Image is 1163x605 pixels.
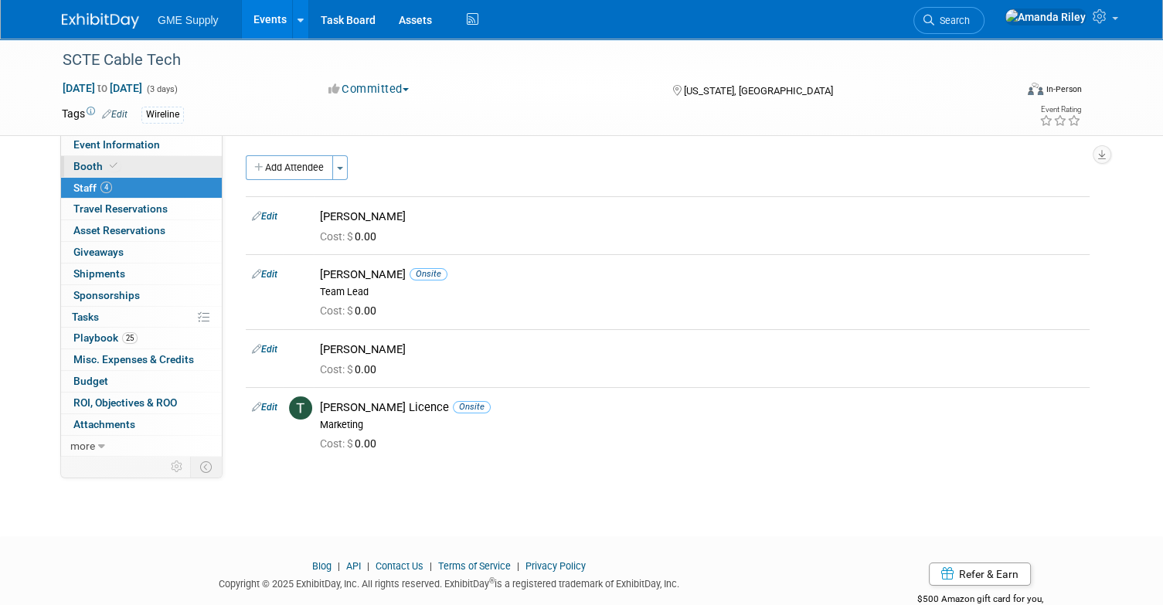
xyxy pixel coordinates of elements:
[73,160,121,172] span: Booth
[346,560,361,572] a: API
[73,396,177,409] span: ROI, Objectives & ROO
[320,286,1083,298] div: Team Lead
[320,363,355,376] span: Cost: $
[61,178,222,199] a: Staff4
[73,182,112,194] span: Staff
[1028,83,1043,95] img: Format-Inperson.png
[489,576,495,585] sup: ®
[62,13,139,29] img: ExhibitDay
[1046,83,1082,95] div: In-Person
[684,85,833,97] span: [US_STATE], [GEOGRAPHIC_DATA]
[61,371,222,392] a: Budget
[438,560,511,572] a: Terms of Service
[312,560,332,572] a: Blog
[141,107,184,123] div: Wireline
[453,401,491,413] span: Onsite
[525,560,586,572] a: Privacy Policy
[102,109,128,120] a: Edit
[122,332,138,344] span: 25
[61,220,222,241] a: Asset Reservations
[320,437,355,450] span: Cost: $
[934,15,970,26] span: Search
[323,81,415,97] button: Committed
[61,134,222,155] a: Event Information
[320,437,383,450] span: 0.00
[320,363,383,376] span: 0.00
[61,285,222,306] a: Sponsorships
[73,418,135,430] span: Attachments
[246,155,333,180] button: Add Attendee
[61,156,222,177] a: Booth
[73,202,168,215] span: Travel Reservations
[513,560,523,572] span: |
[320,230,383,243] span: 0.00
[320,267,1083,282] div: [PERSON_NAME]
[252,211,277,222] a: Edit
[929,563,1031,586] a: Refer & Earn
[1039,106,1081,114] div: Event Rating
[61,393,222,413] a: ROI, Objectives & ROO
[73,289,140,301] span: Sponsorships
[289,396,312,420] img: T.jpg
[61,436,222,457] a: more
[931,80,1082,104] div: Event Format
[410,268,447,280] span: Onsite
[70,440,95,452] span: more
[426,560,436,572] span: |
[376,560,423,572] a: Contact Us
[320,419,1083,431] div: Marketing
[320,342,1083,357] div: [PERSON_NAME]
[363,560,373,572] span: |
[61,242,222,263] a: Giveaways
[334,560,344,572] span: |
[73,246,124,258] span: Giveaways
[320,209,1083,224] div: [PERSON_NAME]
[73,224,165,236] span: Asset Reservations
[252,344,277,355] a: Edit
[73,331,138,344] span: Playbook
[252,402,277,413] a: Edit
[73,267,125,280] span: Shipments
[57,46,995,74] div: SCTE Cable Tech
[62,106,128,124] td: Tags
[61,263,222,284] a: Shipments
[320,400,1083,415] div: [PERSON_NAME] Licence
[1005,8,1086,25] img: Amanda Riley
[252,269,277,280] a: Edit
[320,304,355,317] span: Cost: $
[320,230,355,243] span: Cost: $
[191,457,223,477] td: Toggle Event Tabs
[61,328,222,348] a: Playbook25
[73,375,108,387] span: Budget
[62,81,143,95] span: [DATE] [DATE]
[110,161,117,170] i: Booth reservation complete
[72,311,99,323] span: Tasks
[73,138,160,151] span: Event Information
[158,14,219,26] span: GME Supply
[62,573,835,591] div: Copyright © 2025 ExhibitDay, Inc. All rights reserved. ExhibitDay is a registered trademark of Ex...
[73,353,194,365] span: Misc. Expenses & Credits
[164,457,191,477] td: Personalize Event Tab Strip
[61,307,222,328] a: Tasks
[145,84,178,94] span: (3 days)
[61,199,222,219] a: Travel Reservations
[913,7,984,34] a: Search
[61,414,222,435] a: Attachments
[100,182,112,193] span: 4
[61,349,222,370] a: Misc. Expenses & Credits
[95,82,110,94] span: to
[320,304,383,317] span: 0.00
